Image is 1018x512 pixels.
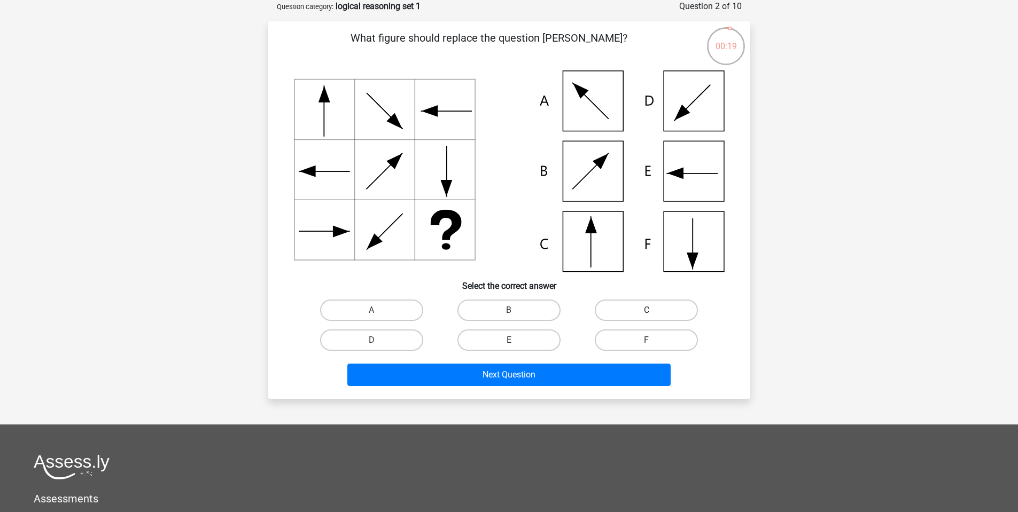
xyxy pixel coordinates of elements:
[706,26,746,53] div: 00:19
[320,329,423,351] label: D
[347,364,671,386] button: Next Question
[457,329,561,351] label: E
[336,1,421,11] strong: logical reasoning set 1
[285,30,693,62] p: What figure should replace the question [PERSON_NAME]?
[320,300,423,321] label: A
[595,300,698,321] label: C
[595,329,698,351] label: F
[277,3,333,11] small: Question category:
[34,454,110,479] img: Assessly logo
[34,492,984,505] h5: Assessments
[285,272,733,291] h6: Select the correct answer
[457,300,561,321] label: B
